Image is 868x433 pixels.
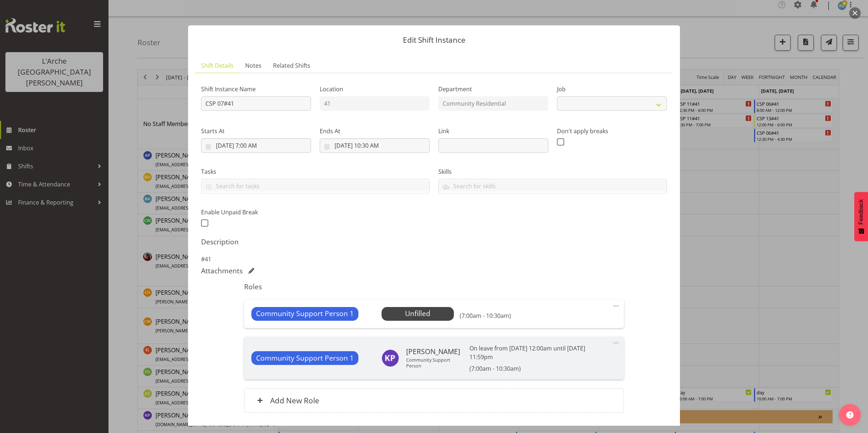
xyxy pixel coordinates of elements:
label: Shift Instance Name [201,85,311,93]
span: Shift Details [201,61,234,70]
span: Feedback [858,199,864,224]
span: Notes [245,61,261,70]
input: Search for skills [439,180,667,192]
h6: [PERSON_NAME] [406,348,464,356]
h6: (7:00am - 10:30am) [460,312,511,319]
input: Shift Instance Name [201,96,311,111]
input: Search for tasks [201,180,429,192]
input: Click to select... [320,138,430,153]
h5: Roles [244,282,624,291]
p: Community Support Person [406,357,464,369]
label: Ends At [320,127,430,135]
h6: Add New Role [270,396,319,405]
p: #41 [201,255,667,264]
p: On leave from [DATE] 12:00am until [DATE] 11:59pm [469,344,605,361]
img: krishnaben-patel9613.jpg [382,349,399,367]
label: Location [320,85,430,93]
span: Community Support Person 1 [256,353,354,363]
span: Community Support Person 1 [256,308,354,319]
input: Click to select... [201,138,311,153]
img: help-xxl-2.png [846,411,854,419]
span: Related Shifts [273,61,310,70]
h5: Description [201,237,667,246]
label: Enable Unpaid Break [201,208,311,216]
button: Feedback - Show survey [854,192,868,241]
label: Job [557,85,667,93]
label: Don't apply breaks [557,127,667,135]
h5: Attachments [201,266,243,275]
span: Unfilled [405,308,430,318]
p: Edit Shift Instance [195,36,673,44]
label: Tasks [201,167,430,176]
label: Link [438,127,548,135]
label: Starts At [201,127,311,135]
label: Department [438,85,548,93]
h6: (7:00am - 10:30am) [469,365,605,372]
label: Skills [438,167,667,176]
